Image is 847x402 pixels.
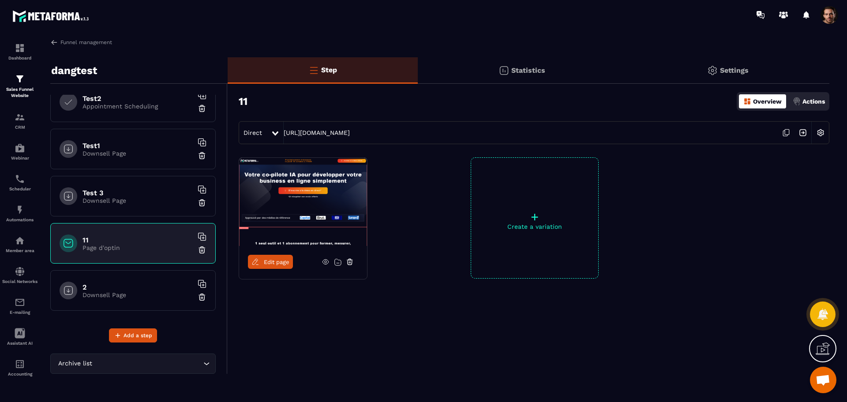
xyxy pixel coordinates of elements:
[82,189,193,197] h6: Test 3
[15,43,25,53] img: formation
[56,359,94,368] span: Archive list
[2,352,37,383] a: accountantaccountantAccounting
[12,8,92,24] img: logo
[308,65,319,75] img: bars-o.4a397970.svg
[82,103,193,110] p: Appointment Scheduling
[15,174,25,184] img: scheduler
[2,186,37,191] p: Scheduler
[2,125,37,130] p: CRM
[2,56,37,60] p: Dashboard
[753,98,782,105] p: Overview
[511,66,545,74] p: Statistics
[321,66,337,74] p: Step
[2,198,37,229] a: automationsautomationsAutomations
[2,36,37,67] a: formationformationDashboard
[498,65,509,76] img: stats.20deebd0.svg
[2,310,37,315] p: E-mailing
[239,158,367,246] img: image
[15,297,25,308] img: email
[720,66,749,74] p: Settings
[795,124,811,141] img: arrow-next.bcc2205e.svg
[802,98,825,105] p: Actions
[82,244,193,251] p: Page d'optin
[51,62,97,79] p: dangtest
[2,341,37,346] p: Assistant AI
[2,290,37,321] a: emailemailE-mailing
[15,205,25,215] img: automations
[82,197,193,204] p: Downsell Page
[471,211,598,223] p: +
[2,229,37,260] a: automationsautomationsMember area
[2,67,37,105] a: formationformationSales Funnel Website
[2,86,37,99] p: Sales Funnel Website
[812,124,829,141] img: setting-w.858f3a88.svg
[82,283,193,291] h6: 2
[15,74,25,84] img: formation
[198,293,206,301] img: trash
[50,38,112,46] a: Funnel management
[471,223,598,230] p: Create a variation
[248,255,293,269] a: Edit page
[2,217,37,222] p: Automations
[2,372,37,376] p: Accounting
[198,104,206,113] img: trash
[82,236,193,244] h6: 11
[743,97,751,105] img: dashboard-orange.40269519.svg
[124,331,152,340] span: Add a step
[82,291,193,298] p: Downsell Page
[2,156,37,160] p: Webinar
[264,259,289,265] span: Edit page
[198,246,206,254] img: trash
[50,354,216,374] div: Search for option
[82,150,193,157] p: Downsell Page
[284,129,350,136] a: [URL][DOMAIN_NAME]
[82,141,193,150] h6: Test1
[239,95,247,108] h3: 11
[15,143,25,153] img: automations
[793,97,801,105] img: actions.d6e523a2.png
[94,359,201,368] input: Search for option
[2,321,37,352] a: Assistant AI
[15,112,25,123] img: formation
[244,129,262,136] span: Direct
[707,65,718,76] img: setting-gr.5f69749f.svg
[2,248,37,253] p: Member area
[50,38,58,46] img: arrow
[15,359,25,369] img: accountant
[810,367,836,393] div: Mở cuộc trò chuyện
[82,94,193,103] h6: Test2
[198,198,206,207] img: trash
[2,260,37,290] a: social-networksocial-networkSocial Networks
[2,105,37,136] a: formationformationCRM
[2,167,37,198] a: schedulerschedulerScheduler
[15,235,25,246] img: automations
[198,151,206,160] img: trash
[15,266,25,277] img: social-network
[2,279,37,284] p: Social Networks
[2,136,37,167] a: automationsautomationsWebinar
[109,328,157,342] button: Add a step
